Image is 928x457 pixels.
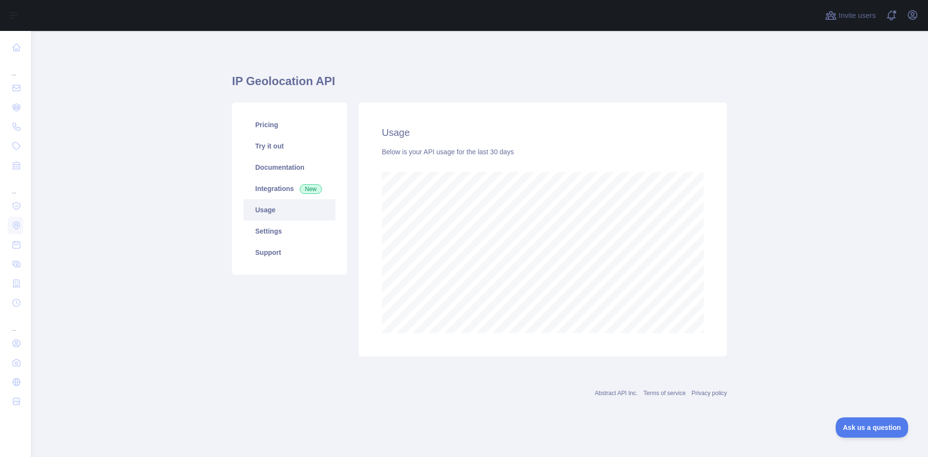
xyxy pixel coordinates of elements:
[8,176,23,195] div: ...
[692,390,727,397] a: Privacy policy
[244,114,335,135] a: Pricing
[8,313,23,333] div: ...
[300,184,322,194] span: New
[8,58,23,77] div: ...
[244,135,335,157] a: Try it out
[244,242,335,263] a: Support
[823,8,878,23] button: Invite users
[382,126,704,139] h2: Usage
[382,147,704,157] div: Below is your API usage for the last 30 days
[244,178,335,199] a: Integrations New
[839,10,876,21] span: Invite users
[244,221,335,242] a: Settings
[836,417,909,438] iframe: Toggle Customer Support
[232,74,727,97] h1: IP Geolocation API
[244,199,335,221] a: Usage
[595,390,638,397] a: Abstract API Inc.
[643,390,685,397] a: Terms of service
[244,157,335,178] a: Documentation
